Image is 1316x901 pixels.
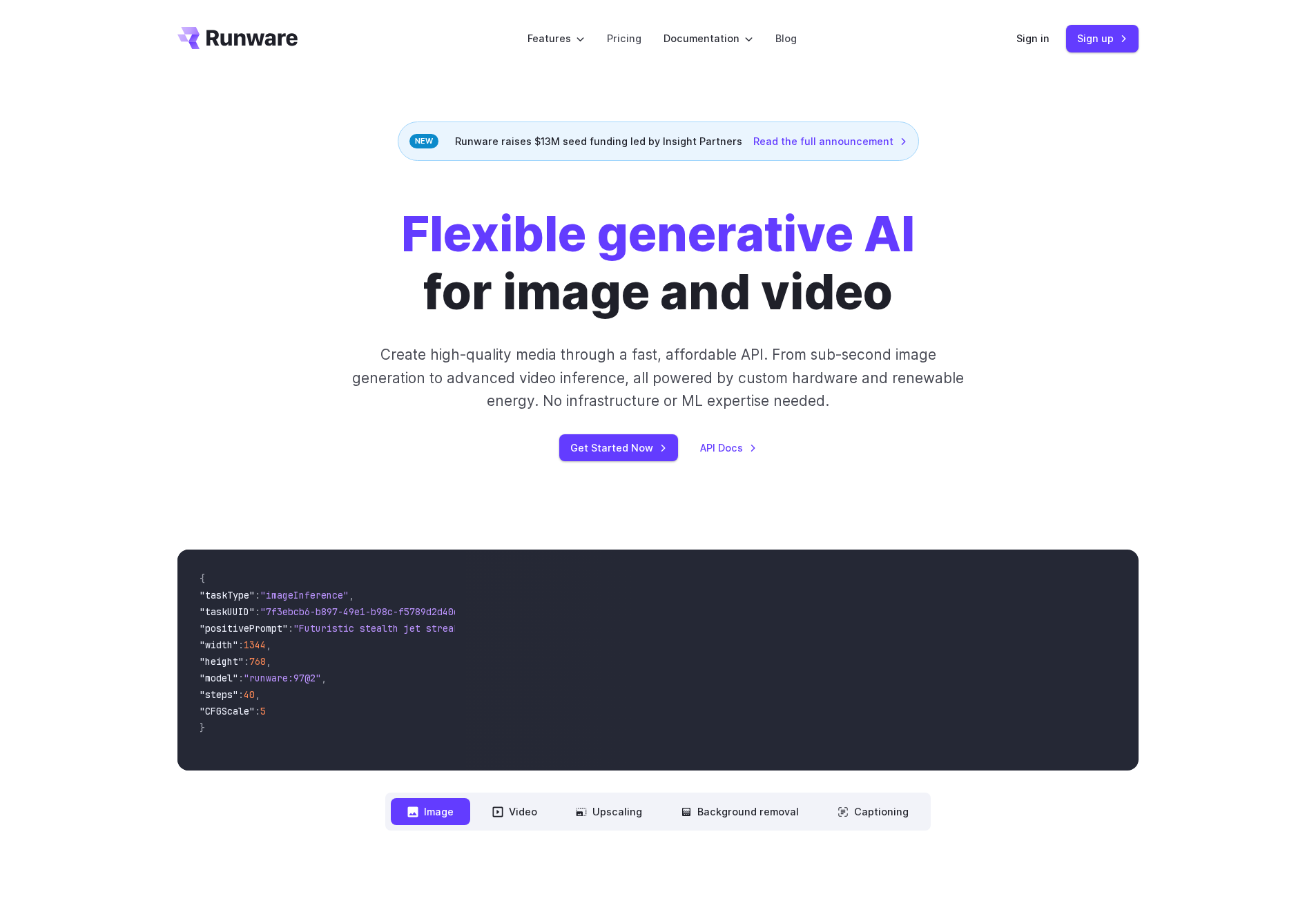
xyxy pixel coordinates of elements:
a: Sign up [1066,25,1139,52]
button: Captioning [821,798,925,825]
span: , [321,672,327,684]
button: Video [476,798,554,825]
span: { [200,572,205,585]
a: API Docs [700,440,757,456]
span: 5 [260,705,266,717]
span: : [238,672,244,684]
span: "positivePrompt" [200,622,288,634]
span: , [349,589,354,601]
span: : [288,622,293,634]
span: "runware:97@2" [244,672,321,684]
a: Pricing [607,30,641,46]
span: "taskUUID" [200,605,255,618]
span: 1344 [244,639,266,651]
strong: Flexible generative AI [401,204,915,263]
span: "steps" [200,688,238,701]
span: "model" [200,672,238,684]
span: , [255,688,260,701]
span: : [238,639,244,651]
span: "CFGScale" [200,705,255,717]
span: 40 [244,688,255,701]
p: Create high-quality media through a fast, affordable API. From sub-second image generation to adv... [351,343,966,412]
span: : [255,605,260,618]
span: , [266,655,271,668]
button: Image [391,798,470,825]
span: "imageInference" [260,589,349,601]
button: Upscaling [559,798,659,825]
span: "width" [200,639,238,651]
a: Blog [775,30,797,46]
span: : [244,655,249,668]
span: : [255,589,260,601]
span: : [238,688,244,701]
span: 768 [249,655,266,668]
span: } [200,721,205,734]
a: Go to / [177,27,298,49]
span: "taskType" [200,589,255,601]
h1: for image and video [401,205,915,321]
span: , [266,639,271,651]
span: "Futuristic stealth jet streaking through a neon-lit cityscape with glowing purple exhaust" [293,622,796,634]
span: "height" [200,655,244,668]
label: Features [528,30,585,46]
a: Read the full announcement [753,133,907,149]
span: "7f3ebcb6-b897-49e1-b98c-f5789d2d40d7" [260,605,470,618]
span: : [255,705,260,717]
button: Background removal [664,798,815,825]
a: Get Started Now [559,434,678,461]
div: Runware raises $13M seed funding led by Insight Partners [398,122,919,161]
a: Sign in [1016,30,1049,46]
label: Documentation [664,30,753,46]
